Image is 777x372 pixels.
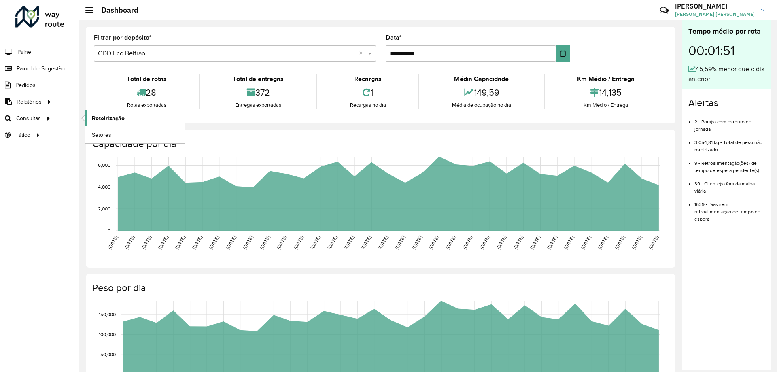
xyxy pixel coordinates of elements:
[597,235,609,250] text: [DATE]
[17,98,42,106] span: Relatórios
[631,235,643,250] text: [DATE]
[675,11,755,18] span: [PERSON_NAME] [PERSON_NAME]
[694,195,764,223] li: 1639 - Dias sem retroalimentação de tempo de espera
[107,235,119,250] text: [DATE]
[202,101,314,109] div: Entregas exportadas
[191,235,203,250] text: [DATE]
[547,84,665,101] div: 14,135
[108,228,110,233] text: 0
[529,235,541,250] text: [DATE]
[556,45,570,62] button: Choose Date
[17,48,32,56] span: Painel
[319,84,416,101] div: 1
[479,235,490,250] text: [DATE]
[99,312,116,317] text: 150,000
[421,101,541,109] div: Média de ocupação no dia
[310,235,321,250] text: [DATE]
[614,235,626,250] text: [DATE]
[85,127,185,143] a: Setores
[688,97,764,109] h4: Alertas
[445,235,456,250] text: [DATE]
[360,235,372,250] text: [DATE]
[15,131,30,139] span: Tático
[92,114,125,123] span: Roteirização
[428,235,439,250] text: [DATE]
[93,6,138,15] h2: Dashboard
[96,84,197,101] div: 28
[688,26,764,37] div: Tempo médio por rota
[462,235,473,250] text: [DATE]
[99,332,116,337] text: 100,000
[94,33,152,43] label: Filtrar por depósito
[411,235,423,250] text: [DATE]
[688,64,764,84] div: 45,59% menor que o dia anterior
[546,235,558,250] text: [DATE]
[547,101,665,109] div: Km Médio / Entrega
[225,235,237,250] text: [DATE]
[96,101,197,109] div: Rotas exportadas
[394,235,406,250] text: [DATE]
[580,235,592,250] text: [DATE]
[547,74,665,84] div: Km Médio / Entrega
[208,235,220,250] text: [DATE]
[495,235,507,250] text: [DATE]
[319,101,416,109] div: Recargas no dia
[96,74,197,84] div: Total de rotas
[92,131,111,139] span: Setores
[656,2,673,19] a: Contato Rápido
[694,174,764,195] li: 39 - Cliente(s) fora da malha viária
[694,112,764,133] li: 2 - Rota(s) com estouro de jornada
[157,235,169,250] text: [DATE]
[688,37,764,64] div: 00:01:51
[85,110,185,126] a: Roteirização
[16,114,41,123] span: Consultas
[123,235,135,250] text: [DATE]
[319,74,416,84] div: Recargas
[386,33,402,43] label: Data
[259,235,271,250] text: [DATE]
[421,74,541,84] div: Média Capacidade
[421,84,541,101] div: 149,59
[98,163,110,168] text: 6,000
[100,352,116,357] text: 50,000
[98,184,110,189] text: 4,000
[92,138,667,150] h4: Capacidade por dia
[694,133,764,153] li: 3.054,81 kg - Total de peso não roteirizado
[242,235,254,250] text: [DATE]
[17,64,65,73] span: Painel de Sugestão
[675,2,755,10] h3: [PERSON_NAME]
[377,235,389,250] text: [DATE]
[98,206,110,211] text: 2,000
[293,235,304,250] text: [DATE]
[327,235,338,250] text: [DATE]
[359,49,366,58] span: Clear all
[647,235,659,250] text: [DATE]
[202,84,314,101] div: 372
[563,235,575,250] text: [DATE]
[202,74,314,84] div: Total de entregas
[276,235,287,250] text: [DATE]
[174,235,186,250] text: [DATE]
[512,235,524,250] text: [DATE]
[694,153,764,174] li: 9 - Retroalimentação(ões) de tempo de espera pendente(s)
[140,235,152,250] text: [DATE]
[92,282,667,294] h4: Peso por dia
[343,235,355,250] text: [DATE]
[15,81,36,89] span: Pedidos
